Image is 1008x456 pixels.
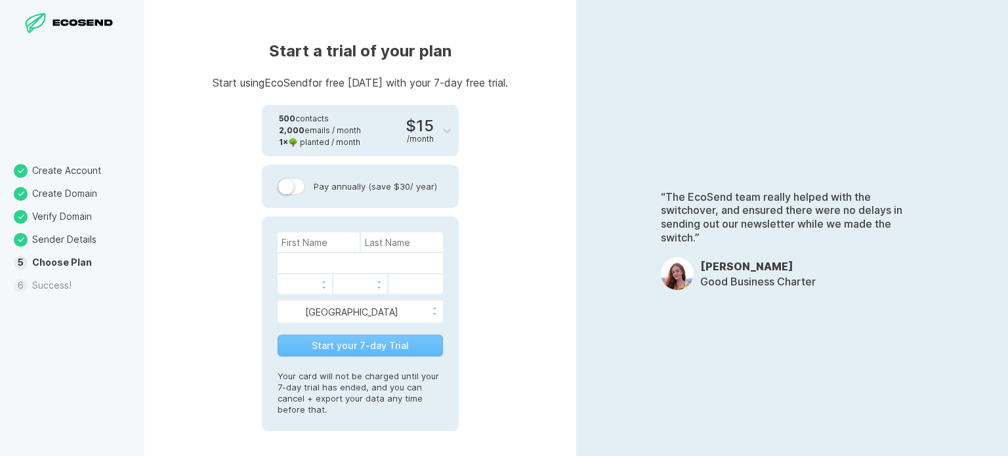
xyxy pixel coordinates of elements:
[282,276,328,292] iframe: MM
[392,276,439,292] iframe: CVV
[407,134,434,144] div: / month
[661,190,923,245] p: “The EcoSend team really helped with the switchover, and ensured there were no delays in sending ...
[278,358,443,415] p: Your card will not be charged until your 7-day trial has ended, and you can cancel + export your ...
[279,114,295,123] strong: 500
[361,232,443,252] input: Last Name
[282,255,440,271] iframe: Credit Card Number
[279,125,361,136] div: emails / month
[661,257,694,290] img: OpDfwsLJpxJND2XqePn68R8dM.jpeg
[337,276,383,292] iframe: YYYY
[406,118,434,144] div: $15
[213,77,508,88] p: Start using EcoSend for free [DATE] with your 7-day free trial.
[213,41,508,62] h1: Start a trial of your plan
[700,275,816,289] p: Good Business Charter
[278,178,443,195] label: Pay annually (save $30 / year)
[279,125,304,135] strong: 2,000
[279,136,361,148] div: 🌳 planted / month
[279,137,288,147] strong: 1 ×
[278,232,360,252] input: First Name
[279,113,361,125] div: contacts
[700,260,816,273] h3: [PERSON_NAME]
